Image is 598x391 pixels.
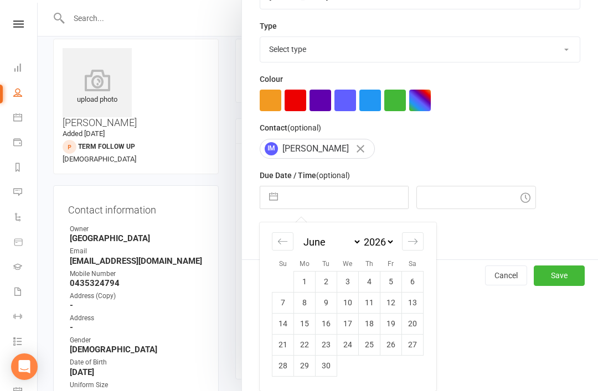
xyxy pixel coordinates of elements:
[294,355,316,376] td: Monday, June 29, 2026
[13,106,38,131] a: Calendar
[294,292,316,313] td: Monday, June 8, 2026
[300,260,310,268] small: Mo
[294,271,316,292] td: Monday, June 1, 2026
[272,292,294,313] td: Sunday, June 7, 2026
[316,171,350,180] small: (optional)
[402,232,424,251] div: Move forward to switch to the next month.
[260,73,283,85] label: Colour
[359,313,380,334] td: Thursday, June 18, 2026
[380,271,402,292] td: Friday, June 5, 2026
[260,220,324,232] label: Email preferences
[316,334,337,355] td: Tuesday, June 23, 2026
[380,292,402,313] td: Friday, June 12, 2026
[260,222,436,391] div: Calendar
[316,292,337,313] td: Tuesday, June 9, 2026
[287,123,321,132] small: (optional)
[316,271,337,292] td: Tuesday, June 2, 2026
[13,131,38,156] a: Payments
[272,232,293,251] div: Move backward to switch to the previous month.
[294,313,316,334] td: Monday, June 15, 2026
[272,313,294,334] td: Sunday, June 14, 2026
[409,260,416,268] small: Sa
[359,271,380,292] td: Thursday, June 4, 2026
[485,265,527,285] button: Cancel
[316,313,337,334] td: Tuesday, June 16, 2026
[402,292,424,313] td: Saturday, June 13, 2026
[380,313,402,334] td: Friday, June 19, 2026
[265,142,278,155] span: IM
[343,260,352,268] small: We
[402,334,424,355] td: Saturday, June 27, 2026
[272,355,294,376] td: Sunday, June 28, 2026
[13,56,38,81] a: Dashboard
[260,139,375,159] div: [PERSON_NAME]
[11,353,38,380] div: Open Intercom Messenger
[272,334,294,355] td: Sunday, June 21, 2026
[337,271,359,292] td: Wednesday, June 3, 2026
[337,313,359,334] td: Wednesday, June 17, 2026
[260,169,350,181] label: Due Date / Time
[380,334,402,355] td: Friday, June 26, 2026
[337,334,359,355] td: Wednesday, June 24, 2026
[316,355,337,376] td: Tuesday, June 30, 2026
[337,292,359,313] td: Wednesday, June 10, 2026
[359,334,380,355] td: Thursday, June 25, 2026
[402,313,424,334] td: Saturday, June 20, 2026
[322,260,329,268] small: Tu
[402,271,424,292] td: Saturday, June 6, 2026
[365,260,373,268] small: Th
[279,260,287,268] small: Su
[359,292,380,313] td: Thursday, June 11, 2026
[294,334,316,355] td: Monday, June 22, 2026
[534,265,585,285] button: Save
[13,156,38,181] a: Reports
[13,231,38,256] a: Product Sales
[260,122,321,134] label: Contact
[13,81,38,106] a: People
[388,260,394,268] small: Fr
[260,20,277,32] label: Type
